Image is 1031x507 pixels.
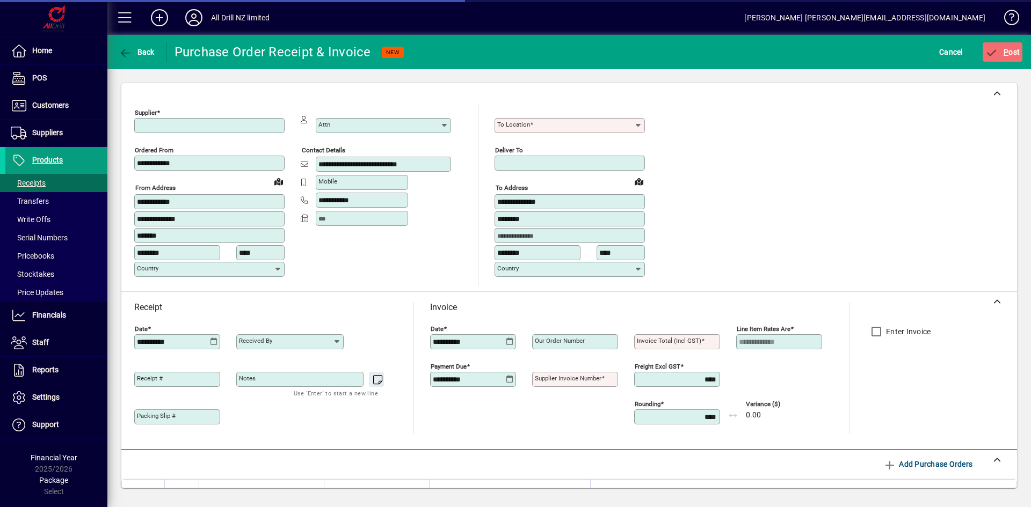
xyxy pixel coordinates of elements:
[939,43,963,61] span: Cancel
[737,325,790,333] mat-label: Line item rates are
[5,210,107,229] a: Write Offs
[135,146,173,154] mat-label: Ordered from
[5,38,107,64] a: Home
[435,487,585,498] div: Ordered By
[239,374,256,382] mat-label: Notes
[116,42,157,62] button: Back
[364,487,389,498] span: Location
[435,487,466,498] span: Ordered By
[5,302,107,329] a: Financials
[746,411,761,420] span: 0.00
[11,270,54,278] span: Stocktakes
[11,197,49,205] span: Transfers
[5,120,107,146] a: Suppliers
[5,265,107,283] a: Stocktakes
[495,146,523,154] mat-label: Deliver To
[744,9,985,26] div: [PERSON_NAME] [PERSON_NAME][EMAIL_ADDRESS][DOMAIN_NAME]
[883,455,972,473] span: Add Purchase Orders
[5,357,107,384] a: Reports
[5,329,107,356] a: Staff
[637,337,701,344] mat-label: Invoice Total (incl GST)
[5,412,107,438] a: Support
[596,487,647,498] span: Freight (excl GST)
[983,42,1023,62] button: Post
[535,374,601,382] mat-label: Supplier invoice number
[318,121,330,128] mat-label: Attn
[936,42,965,62] button: Cancel
[135,109,157,116] mat-label: Supplier
[5,384,107,411] a: Settings
[137,412,176,420] mat-label: Packing Slip #
[5,92,107,119] a: Customers
[630,173,648,190] a: View on map
[205,487,318,498] div: PO
[211,9,270,26] div: All Drill NZ limited
[635,400,660,408] mat-label: Rounding
[239,337,272,344] mat-label: Received by
[270,173,287,190] a: View on map
[32,74,47,82] span: POS
[32,128,63,137] span: Suppliers
[318,178,337,185] mat-label: Mobile
[1004,48,1008,56] span: P
[535,337,585,344] mat-label: Our order number
[170,487,193,498] div: Date
[32,420,59,429] span: Support
[5,174,107,192] a: Receipts
[32,156,63,164] span: Products
[11,233,68,242] span: Serial Numbers
[596,487,1004,498] div: Freight (excl GST)
[11,288,63,297] span: Price Updates
[32,365,59,374] span: Reports
[32,338,49,347] span: Staff
[11,215,50,224] span: Write Offs
[5,192,107,210] a: Transfers
[386,49,400,56] span: NEW
[294,387,378,399] mat-hint: Use 'Enter' to start a new line
[170,487,184,498] span: Date
[135,325,148,333] mat-label: Date
[5,247,107,265] a: Pricebooks
[11,252,54,260] span: Pricebooks
[879,454,977,474] button: Add Purchase Orders
[175,43,371,61] div: Purchase Order Receipt & Invoice
[137,264,158,272] mat-label: Country
[497,264,519,272] mat-label: Country
[746,401,810,408] span: Variance ($)
[32,311,66,319] span: Financials
[5,283,107,302] a: Price Updates
[5,229,107,247] a: Serial Numbers
[205,487,213,498] span: PO
[497,121,530,128] mat-label: To location
[107,42,166,62] app-page-header-button: Back
[431,325,444,333] mat-label: Date
[142,8,177,27] button: Add
[119,48,155,56] span: Back
[177,8,211,27] button: Profile
[431,363,467,370] mat-label: Payment due
[137,374,163,382] mat-label: Receipt #
[884,326,931,337] label: Enter Invoice
[31,453,77,462] span: Financial Year
[5,65,107,92] a: POS
[39,476,68,484] span: Package
[635,363,680,370] mat-label: Freight excl GST
[32,101,69,109] span: Customers
[996,2,1018,37] a: Knowledge Base
[32,393,60,401] span: Settings
[985,48,1020,56] span: ost
[32,46,52,55] span: Home
[11,179,46,187] span: Receipts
